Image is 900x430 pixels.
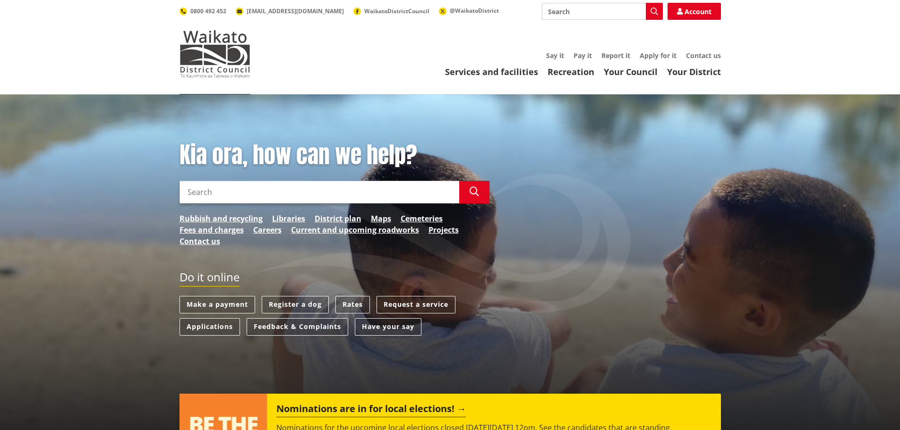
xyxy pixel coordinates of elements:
[247,7,344,15] span: [EMAIL_ADDRESS][DOMAIN_NAME]
[180,181,459,203] input: Search input
[640,51,677,60] a: Apply for it
[236,7,344,15] a: [EMAIL_ADDRESS][DOMAIN_NAME]
[601,51,630,60] a: Report it
[401,213,443,224] a: Cemeteries
[180,236,220,247] a: Contact us
[450,7,499,15] span: @WaikatoDistrict
[353,7,429,15] a: WaikatoDistrictCouncil
[542,3,663,20] input: Search input
[445,66,538,77] a: Services and facilities
[548,66,594,77] a: Recreation
[190,7,226,15] span: 0800 492 452
[377,296,455,313] a: Request a service
[253,224,282,236] a: Careers
[686,51,721,60] a: Contact us
[262,296,329,313] a: Register a dog
[546,51,564,60] a: Say it
[315,213,361,224] a: District plan
[272,213,305,224] a: Libraries
[276,403,466,417] h2: Nominations are in for local elections!
[180,7,226,15] a: 0800 492 452
[355,318,421,336] a: Have your say
[667,66,721,77] a: Your District
[429,224,459,236] a: Projects
[180,142,489,169] h1: Kia ora, how can we help?
[668,3,721,20] a: Account
[291,224,419,236] a: Current and upcoming roadworks
[574,51,592,60] a: Pay it
[371,213,391,224] a: Maps
[247,318,348,336] a: Feedback & Complaints
[180,270,240,287] h2: Do it online
[180,213,263,224] a: Rubbish and recycling
[180,296,255,313] a: Make a payment
[604,66,658,77] a: Your Council
[335,296,370,313] a: Rates
[180,30,250,77] img: Waikato District Council - Te Kaunihera aa Takiwaa o Waikato
[439,7,499,15] a: @WaikatoDistrict
[364,7,429,15] span: WaikatoDistrictCouncil
[180,224,244,236] a: Fees and charges
[180,318,240,336] a: Applications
